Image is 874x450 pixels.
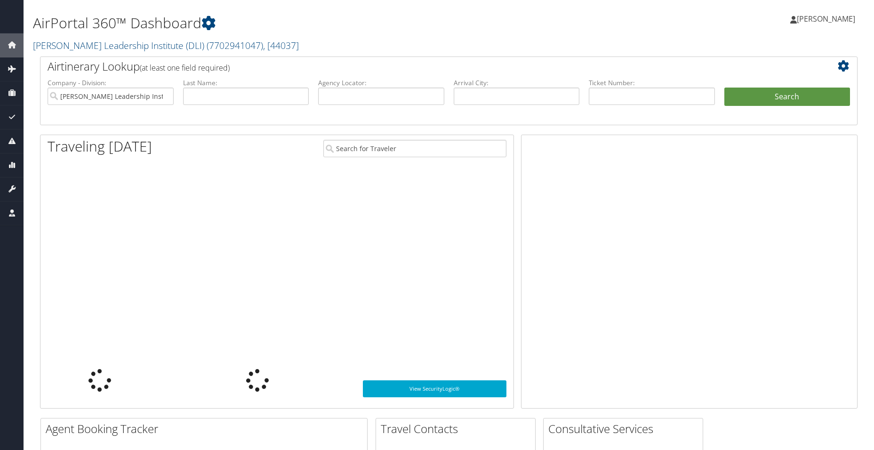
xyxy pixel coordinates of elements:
input: Search for Traveler [323,140,506,157]
label: Ticket Number: [589,78,715,88]
label: Arrival City: [454,78,580,88]
h1: Traveling [DATE] [48,137,152,156]
span: [PERSON_NAME] [797,14,855,24]
h2: Consultative Services [548,421,703,437]
a: [PERSON_NAME] Leadership Institute (DLI) [33,39,299,52]
label: Last Name: [183,78,309,88]
h1: AirPortal 360™ Dashboard [33,13,587,33]
label: Company - Division: [48,78,174,88]
label: Agency Locator: [318,78,444,88]
button: Search [724,88,850,106]
span: , [ 44037 ] [263,39,299,52]
span: ( 7702941047 ) [207,39,263,52]
h2: Travel Contacts [381,421,535,437]
a: [PERSON_NAME] [790,5,865,33]
h2: Airtinerary Lookup [48,58,782,74]
span: (at least one field required) [140,63,230,73]
h2: Agent Booking Tracker [46,421,367,437]
a: View SecurityLogic® [363,380,506,397]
